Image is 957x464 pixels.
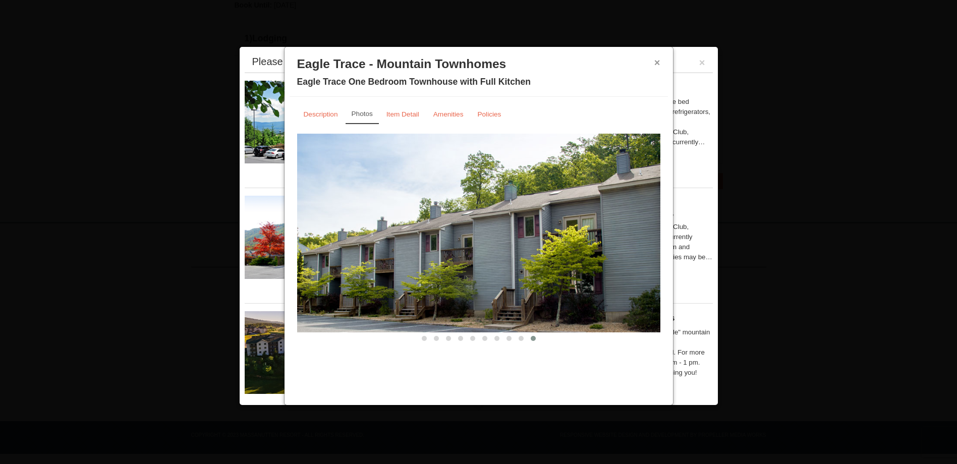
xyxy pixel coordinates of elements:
[297,134,660,332] img: 18876286-25-5d990350.jpg
[471,104,508,124] a: Policies
[245,196,396,278] img: 19218983-1-9b289e55.jpg
[427,104,470,124] a: Amenities
[245,311,396,394] img: 19219041-4-ec11c166.jpg
[386,110,419,118] small: Item Detail
[297,56,660,72] h3: Eagle Trace - Mountain Townhomes
[297,77,660,87] h4: Eagle Trace One Bedroom Townhouse with Full Kitchen
[352,110,373,118] small: Photos
[699,57,705,68] button: ×
[477,110,501,118] small: Policies
[304,110,338,118] small: Description
[433,110,464,118] small: Amenities
[252,56,419,67] div: Please make your package selection:
[245,81,396,163] img: 19219026-1-e3b4ac8e.jpg
[346,104,379,124] a: Photos
[380,104,426,124] a: Item Detail
[654,57,660,68] button: ×
[297,104,345,124] a: Description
